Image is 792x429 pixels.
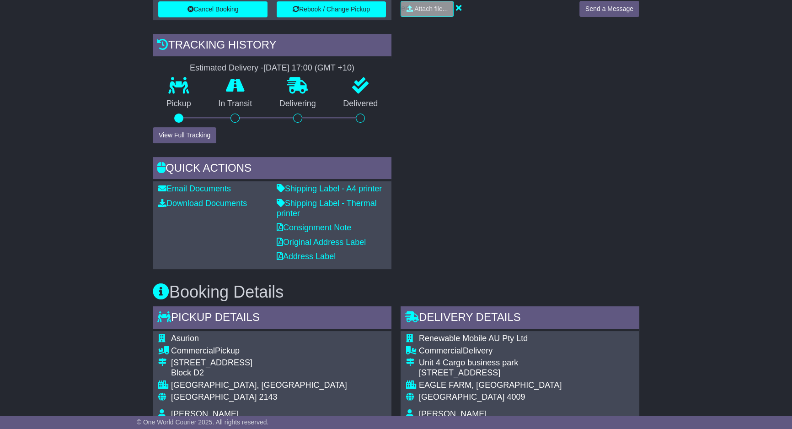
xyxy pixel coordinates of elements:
[419,409,487,418] span: [PERSON_NAME]
[259,392,277,402] span: 2143
[401,306,639,331] div: Delivery Details
[153,127,216,143] button: View Full Tracking
[158,1,268,17] button: Cancel Booking
[419,346,463,355] span: Commercial
[419,368,626,378] div: [STREET_ADDRESS]
[205,99,266,109] p: In Transit
[277,238,366,247] a: Original Address Label
[171,368,386,378] div: Block D2
[277,1,386,17] button: Rebook / Change Pickup
[277,199,377,218] a: Shipping Label - Thermal printer
[579,1,639,17] button: Send a Message
[171,358,386,368] div: [STREET_ADDRESS]
[419,346,626,356] div: Delivery
[266,99,330,109] p: Delivering
[153,63,391,73] div: Estimated Delivery -
[277,184,382,193] a: Shipping Label - A4 printer
[507,392,525,402] span: 4009
[277,223,351,232] a: Consignment Note
[153,306,391,331] div: Pickup Details
[419,380,626,391] div: EAGLE FARM, [GEOGRAPHIC_DATA]
[330,99,392,109] p: Delivered
[137,418,269,426] span: © One World Courier 2025. All rights reserved.
[171,346,215,355] span: Commercial
[158,199,247,208] a: Download Documents
[263,63,354,73] div: [DATE] 17:00 (GMT +10)
[171,380,386,391] div: [GEOGRAPHIC_DATA], [GEOGRAPHIC_DATA]
[277,252,336,261] a: Address Label
[153,157,391,182] div: Quick Actions
[419,358,626,368] div: Unit 4 Cargo business park
[419,334,528,343] span: Renewable Mobile AU Pty Ltd
[171,334,199,343] span: Asurion
[153,99,205,109] p: Pickup
[153,34,391,59] div: Tracking history
[153,283,639,301] h3: Booking Details
[171,409,239,418] span: [PERSON_NAME]
[158,184,231,193] a: Email Documents
[171,346,386,356] div: Pickup
[419,392,504,402] span: [GEOGRAPHIC_DATA]
[171,392,257,402] span: [GEOGRAPHIC_DATA]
